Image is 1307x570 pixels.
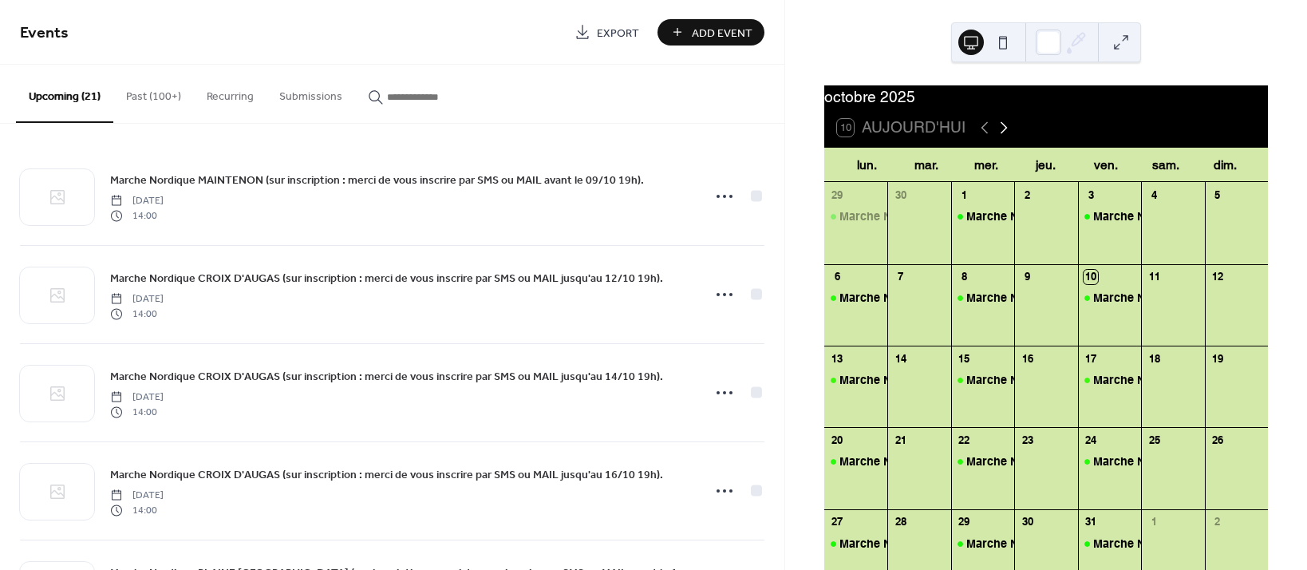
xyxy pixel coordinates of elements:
div: 4 [1147,188,1161,202]
div: 6 [830,270,844,284]
a: Marche Nordique CROIX D'AUGAS (sur inscription : merci de vous inscrire par SMS ou MAIL jusqu'au ... [110,269,663,287]
div: 27 [830,515,844,529]
div: Marche Nordique CARREFOUR DE VIENNE (sur inscription : merci de vous inscrire par SMS ou MAIL ava... [1078,208,1141,224]
div: 18 [1147,351,1161,366]
div: Marche Nordique MAINTENON (sur inscription : merci de vous inscrire par SMS ou MAIL avant le 07/1... [951,290,1014,306]
span: Marche Nordique CROIX D'AUGAS (sur inscription : merci de vous inscrire par SMS ou MAIL jusqu'au ... [110,271,663,287]
div: mar. [897,148,957,182]
div: Marche Nordique CROIX D'AUGAS (sur inscription : merci de vous inscrire par SMS ou MAIL jusqu'au ... [1078,372,1141,388]
div: 8 [957,270,971,284]
div: Marche Nordique BAS CUVIER (sur inscription : merci de vous inscrire par SMS ou MAIL jusqu'au 26/... [824,536,887,552]
div: Marche Nordique PLAINE MONT MORILLON (sur inscription : merci de vous inscrire par SMS ou MAIL av... [824,453,887,469]
div: 15 [957,351,971,366]
div: Marche Nordique CARREFOUR DE VIENNE (sur inscription : merci de vous inscrire par SMS ou MAIL ava... [824,208,887,224]
div: 17 [1084,351,1098,366]
div: Marche Nordique CROIX D'AUGAS (sur inscription : merci de vous inscrire par SMS ou MAIL jusqu'au ... [824,372,887,388]
a: Marche Nordique MAINTENON (sur inscription : merci de vous inscrire par SMS ou MAIL avant le 09/1... [110,171,644,189]
button: Submissions [267,65,355,121]
div: dim. [1195,148,1255,182]
button: Recurring [194,65,267,121]
a: Marche Nordique CROIX D'AUGAS (sur inscription : merci de vous inscrire par SMS ou MAIL jusqu'au ... [110,465,663,484]
span: Events [20,18,69,49]
div: jeu. [1016,148,1076,182]
div: 11 [1147,270,1161,284]
span: [DATE] [110,292,164,307]
div: 29 [830,188,844,202]
div: Marche Nordique CARREFOUR DE VIENNE (sur inscription : merci de vous inscrire par SMS ou MAIL ava... [951,208,1014,224]
span: Marche Nordique CROIX D'AUGAS (sur inscription : merci de vous inscrire par SMS ou MAIL jusqu'au ... [110,369,663,386]
span: Export [597,25,639,42]
div: ven. [1076,148,1135,182]
div: Marche Nordique PLAINE MONT MORILLON (sur inscription : merci de vous inscrire par SMS ou MAIL av... [1078,453,1141,469]
button: Add Event [657,19,764,46]
div: 3 [1084,188,1098,202]
div: 2 [1210,515,1225,529]
div: Marche Nordique BAS CUVIER (sur inscription : merci de vous inscrire par SMS ou MAIL jusqu'au 30/... [1078,536,1141,552]
div: 19 [1210,351,1225,366]
div: 10 [1084,270,1098,284]
span: [DATE] [110,194,164,208]
div: 30 [893,188,907,202]
div: sam. [1135,148,1195,182]
div: 12 [1210,270,1225,284]
span: 14:00 [110,307,164,321]
div: 25 [1147,433,1161,448]
span: [DATE] [110,489,164,503]
div: 30 [1020,515,1034,529]
div: lun. [837,148,897,182]
div: 1 [1147,515,1161,529]
div: 2 [1020,188,1034,202]
a: Marche Nordique CROIX D'AUGAS (sur inscription : merci de vous inscrire par SMS ou MAIL jusqu'au ... [110,367,663,386]
div: Marche Nordique PLAINE MONT MORILLON (sur inscription : merci de vous inscrire par SMS ou MAIL av... [951,453,1014,469]
span: 14:00 [110,405,164,419]
div: 26 [1210,433,1225,448]
div: 31 [1084,515,1098,529]
div: 21 [893,433,907,448]
button: Upcoming (21) [16,65,113,123]
div: 13 [830,351,844,366]
div: mer. [957,148,1017,182]
div: 1 [957,188,971,202]
div: 14 [893,351,907,366]
div: 20 [830,433,844,448]
div: Marche Nordique MAINTENON (sur inscription : merci de vous inscrire par SMS ou MAIL avant le 05/1... [824,290,887,306]
span: Marche Nordique CROIX D'AUGAS (sur inscription : merci de vous inscrire par SMS ou MAIL jusqu'au ... [110,467,663,484]
div: Marche Nordique BAS CUVIER (sur inscription : merci de vous inscrire par SMS ou MAIL jusqu'au 28/... [951,536,1014,552]
div: 28 [893,515,907,529]
div: 5 [1210,188,1225,202]
div: Marche Nordique MAINTENON (sur inscription : merci de vous inscrire par SMS ou MAIL avant le 09/1... [1078,290,1141,306]
a: Export [563,19,651,46]
span: [DATE] [110,390,164,405]
div: 24 [1084,433,1098,448]
button: Past (100+) [113,65,194,121]
span: 14:00 [110,208,164,223]
div: 16 [1020,351,1034,366]
div: 7 [893,270,907,284]
span: Add Event [692,25,752,42]
span: 14:00 [110,503,164,517]
div: 22 [957,433,971,448]
div: 29 [957,515,971,529]
div: Marche Nordique CROIX D'AUGAS (sur inscription : merci de vous inscrire par SMS ou MAIL jusqu'au ... [951,372,1014,388]
div: octobre 2025 [824,85,1268,109]
div: 9 [1020,270,1034,284]
div: 23 [1020,433,1034,448]
span: Marche Nordique MAINTENON (sur inscription : merci de vous inscrire par SMS ou MAIL avant le 09/1... [110,172,644,189]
